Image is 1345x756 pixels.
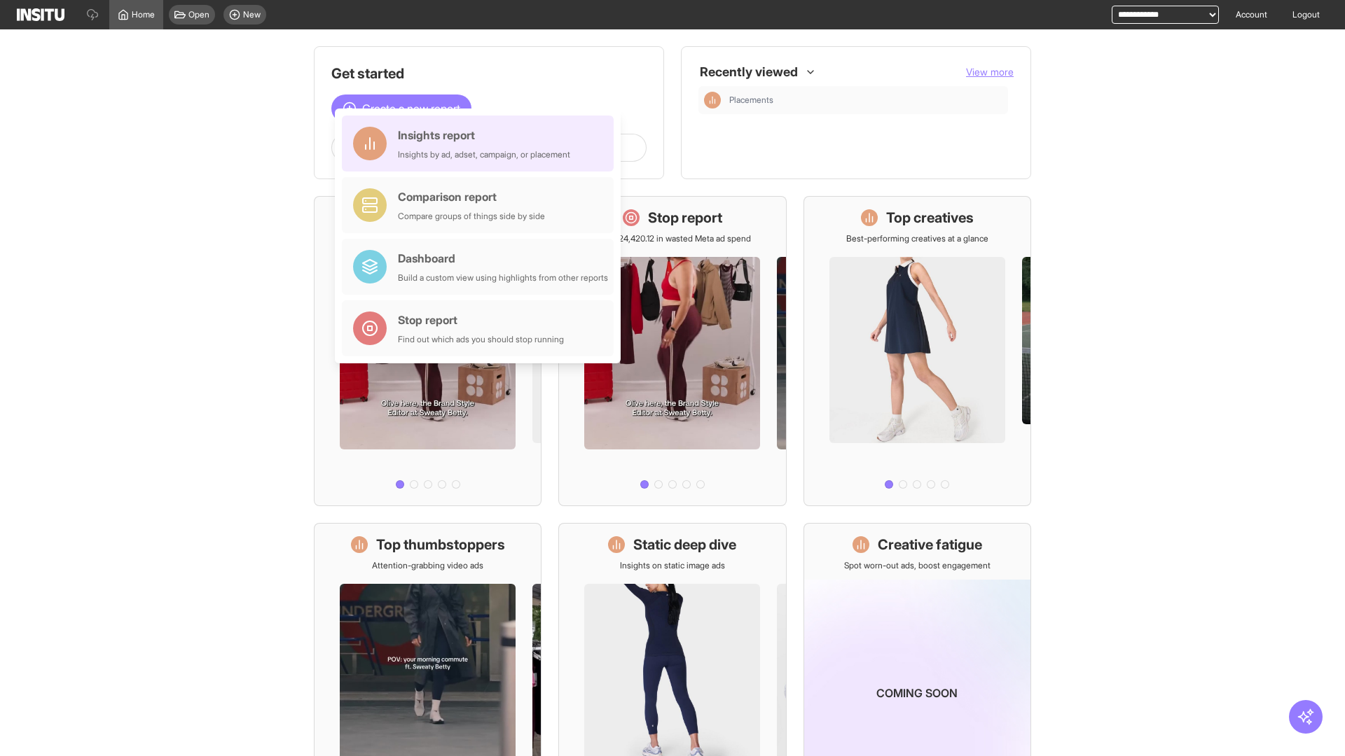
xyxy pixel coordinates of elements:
button: View more [966,65,1014,79]
p: Attention-grabbing video ads [372,560,483,571]
span: Placements [729,94,773,106]
p: Save £24,420.12 in wasted Meta ad spend [593,233,751,244]
p: Best-performing creatives at a glance [846,233,988,244]
div: Comparison report [398,188,545,205]
div: Insights [704,92,721,108]
span: Placements [729,94,1002,106]
div: Stop report [398,311,564,328]
a: Top creativesBest-performing creatives at a glance [803,196,1031,506]
img: Logo [17,8,64,21]
h1: Static deep dive [633,535,736,554]
h1: Top thumbstoppers [376,535,505,554]
span: Create a new report [362,100,460,117]
span: Home [132,9,155,20]
h1: Top creatives [886,208,974,227]
a: What's live nowSee all active ads instantly [314,196,542,506]
div: Insights by ad, adset, campaign, or placement [398,149,570,160]
div: Compare groups of things side by side [398,211,545,222]
div: Dashboard [398,250,608,267]
h1: Get started [331,64,647,83]
span: View more [966,66,1014,78]
p: Insights on static image ads [620,560,725,571]
span: New [243,9,261,20]
h1: Stop report [648,208,722,227]
div: Insights report [398,127,570,143]
div: Build a custom view using highlights from other reports [398,272,608,283]
div: Find out which ads you should stop running [398,334,564,345]
a: Stop reportSave £24,420.12 in wasted Meta ad spend [558,196,786,506]
button: Create a new report [331,94,471,122]
span: Open [188,9,209,20]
